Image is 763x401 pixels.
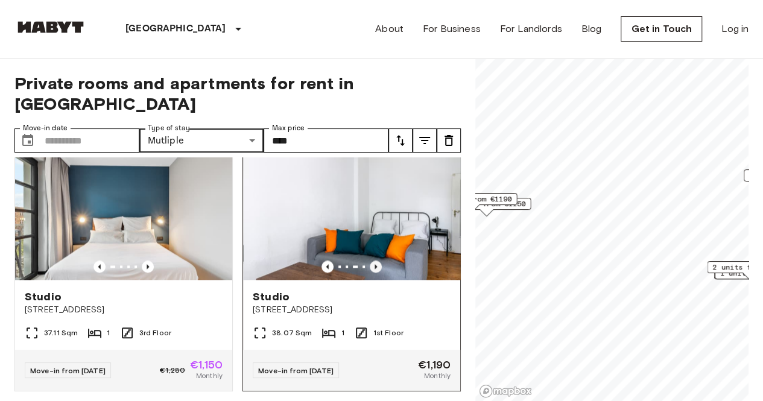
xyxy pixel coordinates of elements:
[16,128,40,153] button: Choose date
[418,359,451,370] span: €1,190
[621,16,702,42] a: Get in Touch
[44,327,78,338] span: 37.11 Sqm
[15,135,232,280] img: Marketing picture of unit DE-01-482-308-01
[14,134,233,391] a: Marketing picture of unit DE-01-482-308-01Previous imagePrevious imageStudio[STREET_ADDRESS]37.11...
[125,22,226,36] p: [GEOGRAPHIC_DATA]
[272,123,305,133] label: Max price
[388,128,413,153] button: tune
[321,260,334,273] button: Previous image
[242,134,461,391] a: Previous imagePrevious imageStudio[STREET_ADDRESS]38.07 Sqm11st FloorMove-in from [DATE]€1,190Mon...
[434,194,512,204] span: 1 units from €1190
[424,370,451,381] span: Monthly
[142,260,154,273] button: Previous image
[423,22,481,36] a: For Business
[25,289,62,304] span: Studio
[448,198,526,209] span: 1 units from €1150
[107,327,110,338] span: 1
[25,304,223,316] span: [STREET_ADDRESS]
[429,193,518,212] div: Map marker
[479,384,532,398] a: Mapbox logo
[30,366,106,375] span: Move-in from [DATE]
[196,370,223,381] span: Monthly
[160,365,185,376] span: €1,280
[14,73,461,114] span: Private rooms and apartments for rent in [GEOGRAPHIC_DATA]
[190,359,223,370] span: €1,150
[253,304,451,316] span: [STREET_ADDRESS]
[244,135,461,280] img: Marketing picture of unit DE-01-015-004-01H
[148,123,190,133] label: Type of stay
[370,260,382,273] button: Previous image
[500,22,562,36] a: For Landlords
[581,22,602,36] a: Blog
[437,128,461,153] button: tune
[413,128,437,153] button: tune
[443,198,531,216] div: Map marker
[14,21,87,33] img: Habyt
[721,22,749,36] a: Log in
[23,123,68,133] label: Move-in date
[93,260,106,273] button: Previous image
[139,327,171,338] span: 3rd Floor
[373,327,404,338] span: 1st Floor
[139,128,264,153] div: Mutliple
[341,327,344,338] span: 1
[258,366,334,375] span: Move-in from [DATE]
[253,289,290,304] span: Studio
[272,327,312,338] span: 38.07 Sqm
[375,22,404,36] a: About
